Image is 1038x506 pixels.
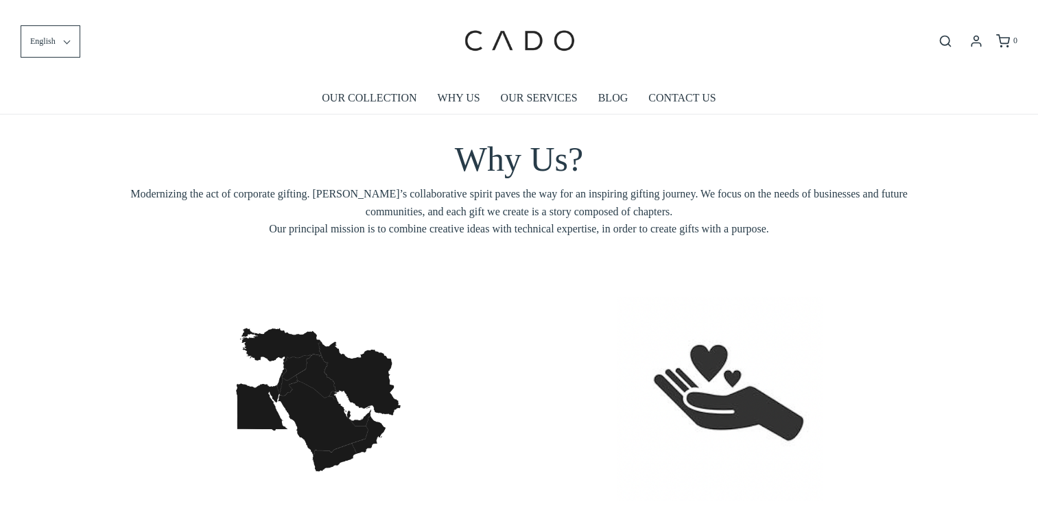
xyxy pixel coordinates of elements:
[933,34,958,49] button: Open search bar
[322,82,416,114] a: OUR COLLECTION
[598,82,628,114] a: BLOG
[460,10,577,72] img: cadogifting
[617,297,823,501] img: screenshot-20220704-at-063057-1657197187002_1200x.png
[995,34,1017,48] a: 0
[648,82,716,114] a: CONTACT US
[1013,36,1017,45] span: 0
[128,185,910,238] span: Modernizing the act of corporate gifting. [PERSON_NAME]’s collaborative spirit paves the way for ...
[455,140,583,178] span: Why Us?
[30,35,56,48] span: English
[215,297,421,503] img: vecteezy_vectorillustrationoftheblackmapofmiddleeastonwhite_-1657197150892_1200x.jpg
[438,82,480,114] a: WHY US
[501,82,578,114] a: OUR SERVICES
[21,25,80,58] button: English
